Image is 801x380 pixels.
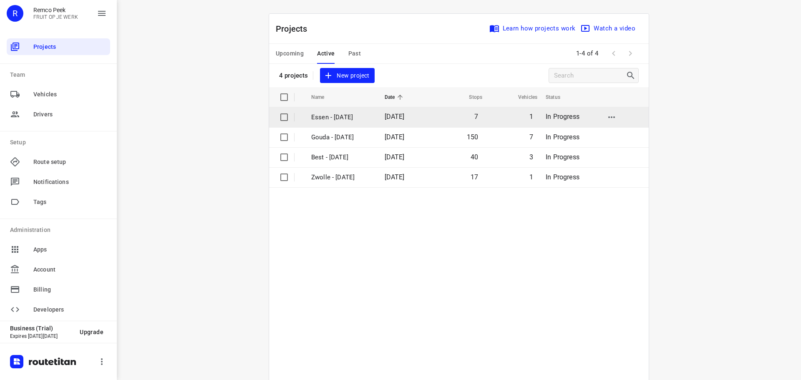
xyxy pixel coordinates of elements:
button: Upgrade [73,325,110,340]
div: Projects [7,38,110,55]
span: In Progress [546,153,579,161]
span: Vehicles [507,92,537,102]
span: Tags [33,198,107,206]
span: Developers [33,305,107,314]
span: Apps [33,245,107,254]
div: Account [7,261,110,278]
p: Essen - [DATE] [311,113,372,122]
span: In Progress [546,113,579,121]
div: Notifications [7,174,110,190]
span: Past [348,48,361,59]
div: Route setup [7,154,110,170]
span: Upcoming [276,48,304,59]
p: Projects [276,23,314,35]
div: Developers [7,301,110,318]
span: 1-4 of 4 [573,45,602,63]
span: 150 [467,133,479,141]
div: Tags [7,194,110,210]
span: Stops [458,92,482,102]
div: Vehicles [7,86,110,103]
span: 7 [529,133,533,141]
div: Drivers [7,106,110,123]
span: [DATE] [385,133,405,141]
div: Search [626,70,638,81]
div: Apps [7,241,110,258]
p: Best - Friday [311,153,372,162]
span: Upgrade [80,329,103,335]
span: In Progress [546,173,579,181]
span: Active [317,48,335,59]
span: 7 [474,113,478,121]
input: Search projects [554,69,626,82]
p: Gouda - Friday [311,133,372,142]
span: Route setup [33,158,107,166]
span: [DATE] [385,113,405,121]
span: 1 [529,173,533,181]
p: Team [10,70,110,79]
span: New project [325,70,369,81]
span: 3 [529,153,533,161]
span: 17 [471,173,478,181]
p: Zwolle - Friday [311,173,372,182]
button: New project [320,68,374,83]
span: Status [546,92,571,102]
span: [DATE] [385,153,405,161]
span: Notifications [33,178,107,186]
span: Billing [33,285,107,294]
span: In Progress [546,133,579,141]
span: Vehicles [33,90,107,99]
span: [DATE] [385,173,405,181]
p: Remco Peek [33,7,78,13]
span: 40 [471,153,478,161]
p: Administration [10,226,110,234]
span: Previous Page [605,45,622,62]
span: Next Page [622,45,639,62]
p: Business (Trial) [10,325,73,332]
span: 1 [529,113,533,121]
p: FRUIT OP JE WERK [33,14,78,20]
span: Drivers [33,110,107,119]
span: Account [33,265,107,274]
p: Expires [DATE][DATE] [10,333,73,339]
div: Billing [7,281,110,298]
p: 4 projects [279,72,308,79]
p: Setup [10,138,110,147]
div: R [7,5,23,22]
span: Projects [33,43,107,51]
span: Date [385,92,406,102]
span: Name [311,92,335,102]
